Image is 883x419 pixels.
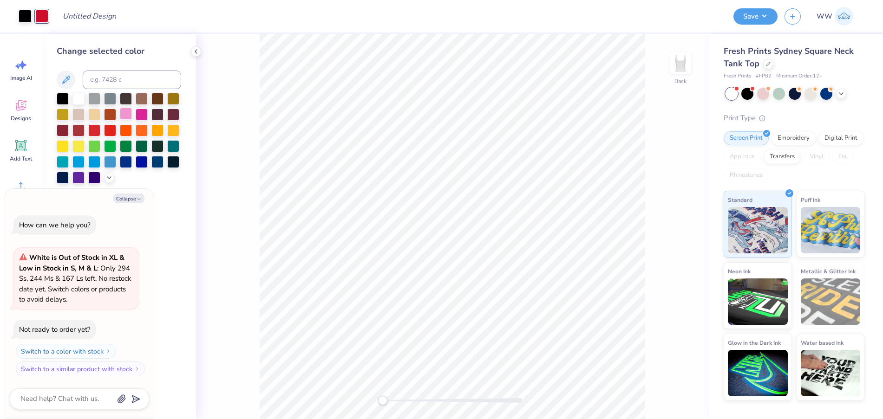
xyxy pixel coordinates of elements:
span: Puff Ink [801,195,820,205]
button: Switch to a similar product with stock [16,361,145,376]
img: Standard [728,207,788,253]
img: Metallic & Glitter Ink [801,278,861,325]
span: # FP82 [756,72,772,80]
span: Water based Ink [801,338,844,348]
div: Embroidery [772,131,816,145]
input: Untitled Design [55,7,124,26]
span: Minimum Order: 12 + [776,72,823,80]
span: : Only 294 Ss, 244 Ms & 167 Ls left. No restock date yet. Switch colors or products to avoid delays. [19,253,131,304]
img: Puff Ink [801,207,861,253]
div: Rhinestones [724,168,769,182]
div: Transfers [764,150,801,164]
div: Vinyl [804,150,830,164]
span: Metallic & Glitter Ink [801,266,856,276]
div: Screen Print [724,131,769,145]
span: Neon Ink [728,266,751,276]
span: Add Text [10,155,32,162]
button: Collapse [113,193,144,203]
img: Glow in the Dark Ink [728,350,788,396]
span: Standard [728,195,752,205]
span: Fresh Prints Sydney Square Neck Tank Top [724,45,854,69]
span: WW [817,11,832,22]
button: Save [733,8,778,25]
img: Switch to a color with stock [105,348,111,354]
span: Image AI [10,74,32,82]
input: e.g. 7428 c [83,71,181,89]
div: Applique [724,150,761,164]
strong: White is Out of Stock in XL & Low in Stock in S, M & L [19,253,124,273]
div: Back [674,77,687,85]
div: Change selected color [57,45,181,58]
div: Not ready to order yet? [19,325,91,334]
a: WW [812,7,857,26]
img: Water based Ink [801,350,861,396]
div: Accessibility label [378,396,387,405]
img: Neon Ink [728,278,788,325]
button: Switch to a color with stock [16,344,116,359]
img: Wiro Wink [835,7,853,26]
span: Fresh Prints [724,72,751,80]
div: How can we help you? [19,220,91,230]
div: Digital Print [818,131,863,145]
span: Glow in the Dark Ink [728,338,781,348]
div: Print Type [724,113,864,123]
img: Back [671,54,690,72]
img: Switch to a similar product with stock [134,366,140,372]
div: Foil [832,150,854,164]
span: Designs [11,115,31,122]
